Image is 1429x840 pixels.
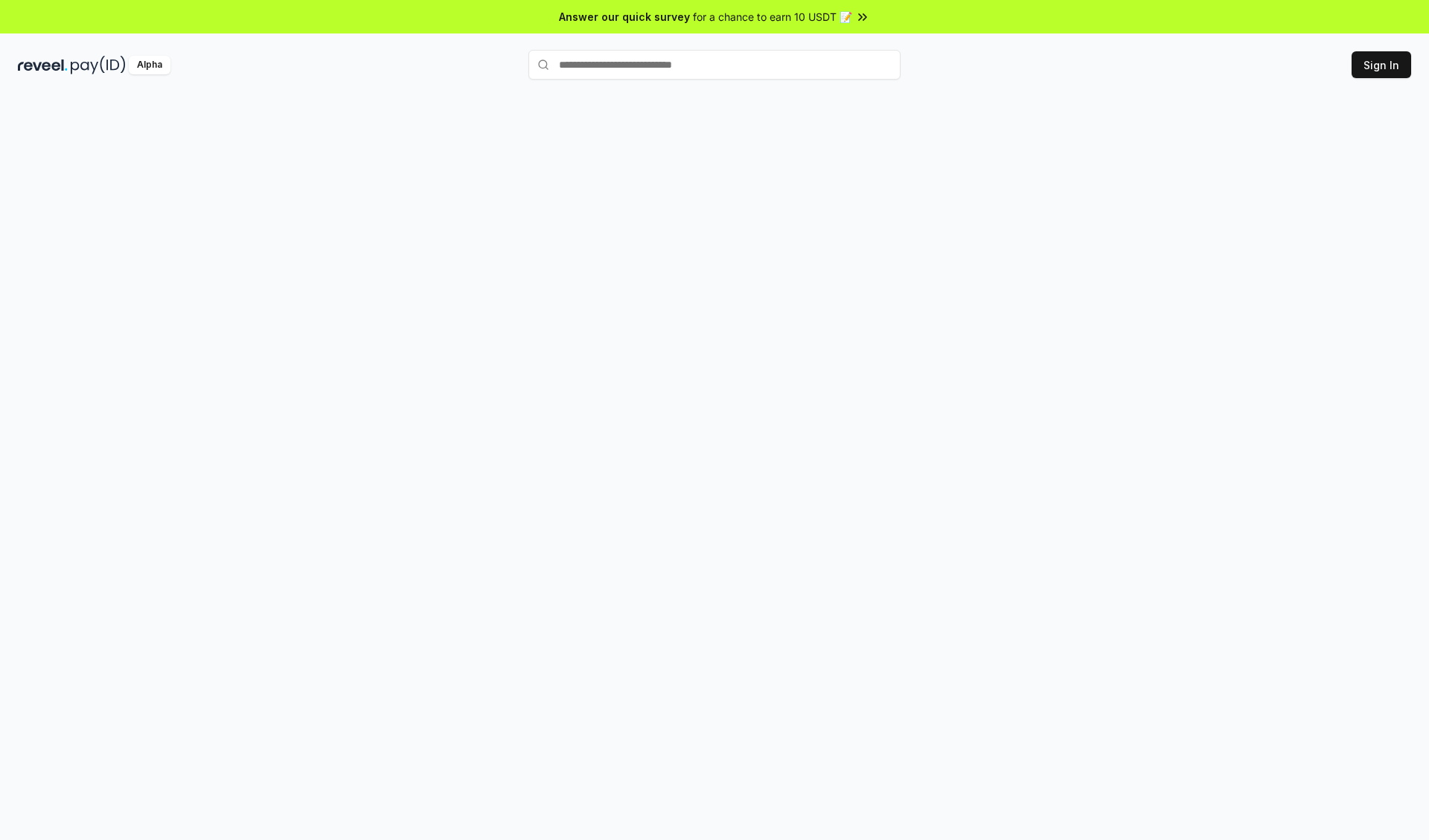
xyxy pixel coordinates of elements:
span: for a chance to earn 10 USDT 📝 [693,9,852,25]
button: Sign In [1352,51,1411,78]
img: reveel_dark [18,56,68,74]
div: Alpha [129,56,170,74]
img: pay_id [71,56,126,74]
span: Answer our quick survey [559,9,690,25]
